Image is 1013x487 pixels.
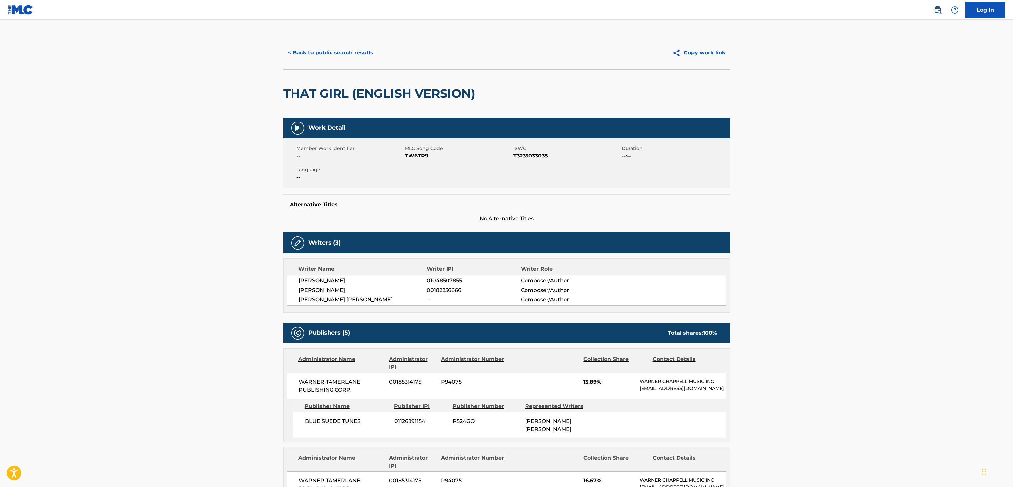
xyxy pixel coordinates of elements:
span: Composer/Author [521,286,606,294]
span: P94075 [441,378,505,386]
div: Administrator Name [298,355,384,371]
img: Writers [294,239,302,247]
a: Log In [965,2,1005,18]
span: P94075 [441,477,505,485]
span: Language [296,166,403,173]
span: -- [427,296,521,304]
div: Collection Share [583,355,647,371]
div: Writer Name [298,265,427,273]
span: -- [296,173,403,181]
h5: Writers (3) [308,239,341,247]
span: 01126891154 [394,417,448,425]
span: ISWC [513,145,620,152]
span: [PERSON_NAME] [299,277,427,285]
h5: Publishers (5) [308,329,350,337]
span: BLUE SUEDE TUNES [305,417,389,425]
span: 00182256666 [427,286,521,294]
div: Represented Writers [525,402,593,410]
span: MLC Song Code [405,145,512,152]
span: Duration [622,145,728,152]
div: Administrator IPI [389,355,436,371]
span: 01048507855 [427,277,521,285]
img: Publishers [294,329,302,337]
span: [PERSON_NAME] [PERSON_NAME] [525,418,571,432]
span: Member Work Identifier [296,145,403,152]
img: search [934,6,942,14]
span: 00185314175 [389,378,436,386]
h2: THAT GIRL (ENGLISH VERSION) [283,86,479,101]
span: TW6TR9 [405,152,512,160]
div: Publisher IPI [394,402,448,410]
h5: Work Detail [308,124,345,132]
div: Help [948,3,961,17]
img: Work Detail [294,124,302,132]
p: WARNER CHAPPELL MUSIC INC [640,477,726,484]
a: Public Search [931,3,944,17]
div: Administrator Name [298,454,384,470]
span: 100 % [703,330,717,336]
span: [PERSON_NAME] [PERSON_NAME] [299,296,427,304]
iframe: Chat Widget [980,455,1013,487]
p: [EMAIL_ADDRESS][DOMAIN_NAME] [640,385,726,392]
span: --:-- [622,152,728,160]
img: help [951,6,959,14]
h5: Alternative Titles [290,201,723,208]
button: Copy work link [668,45,730,61]
span: Composer/Author [521,277,606,285]
span: [PERSON_NAME] [299,286,427,294]
p: WARNER CHAPPELL MUSIC INC [640,378,726,385]
div: Drag [982,462,986,482]
div: Contact Details [653,355,717,371]
span: -- [296,152,403,160]
button: < Back to public search results [283,45,378,61]
span: Composer/Author [521,296,606,304]
span: T3233033035 [513,152,620,160]
div: Administrator Number [441,355,505,371]
div: Collection Share [583,454,647,470]
div: Administrator IPI [389,454,436,470]
span: 13.89% [583,378,635,386]
div: Total shares: [668,329,717,337]
div: Writer Role [521,265,606,273]
span: P524GO [453,417,520,425]
span: 00185314175 [389,477,436,485]
div: Writer IPI [427,265,521,273]
span: 16.67% [583,477,635,485]
div: Publisher Name [305,402,389,410]
img: Copy work link [672,49,684,57]
img: MLC Logo [8,5,33,15]
div: Administrator Number [441,454,505,470]
div: Publisher Number [453,402,520,410]
div: Contact Details [653,454,717,470]
span: No Alternative Titles [283,215,730,223]
span: WARNER-TAMERLANE PUBLISHING CORP. [299,378,384,394]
